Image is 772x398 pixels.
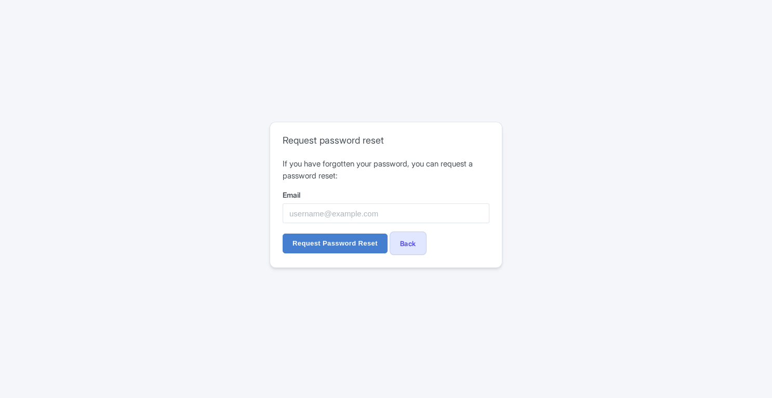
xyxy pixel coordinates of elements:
a: Back [390,232,427,255]
input: username@example.com [283,203,489,223]
label: Email [283,189,489,200]
p: If you have forgotten your password, you can request a password reset: [283,158,489,182]
input: Request Password Reset [283,234,388,253]
h2: Request password reset [283,135,489,146]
